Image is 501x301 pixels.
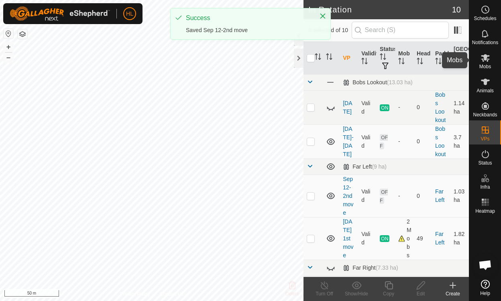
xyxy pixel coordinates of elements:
[340,290,373,297] div: Show/Hide
[450,175,469,217] td: 1.03 ha
[469,277,501,299] a: Help
[413,175,432,217] td: 0
[380,104,389,111] span: ON
[475,209,495,214] span: Heatmap
[315,55,321,61] p-sorticon: Activate to sort
[413,124,432,159] td: 0
[186,26,311,35] div: Saved Sep 12-2nd move
[358,175,377,217] td: Valid
[361,59,368,65] p-sorticon: Activate to sort
[4,29,13,39] button: Reset Map
[186,13,311,23] div: Success
[413,217,432,260] td: 49
[358,90,377,124] td: Valid
[473,112,497,117] span: Neckbands
[380,189,388,204] span: OFF
[340,42,358,75] th: VP
[380,55,386,61] p-sorticon: Activate to sort
[398,218,410,260] div: 2 Mobs
[4,42,13,52] button: +
[358,217,377,260] td: Valid
[4,53,13,62] button: –
[376,264,398,271] span: (7.33 ha)
[481,136,489,141] span: VPs
[372,163,387,170] span: (9 ha)
[343,163,387,170] div: Far Left
[387,79,413,85] span: (13.03 ha)
[343,218,353,258] a: [DATE] 1st move
[380,134,388,149] span: OFF
[454,63,460,69] p-sorticon: Activate to sort
[450,217,469,260] td: 1.82 ha
[413,42,432,75] th: Head
[343,100,352,115] a: [DATE]
[308,5,452,14] h2: In Rotation
[380,235,389,242] span: ON
[308,290,340,297] div: Turn Off
[450,42,469,75] th: [GEOGRAPHIC_DATA] Area
[432,42,450,75] th: Paddock
[352,22,449,39] input: Search (S)
[473,253,497,277] div: Open chat
[472,40,498,45] span: Notifications
[326,55,332,61] p-sorticon: Activate to sort
[343,126,353,157] a: [DATE]-[DATE]
[480,185,490,189] span: Infra
[317,10,328,22] button: Close
[358,124,377,159] td: Valid
[480,291,490,296] span: Help
[160,291,183,298] a: Contact Us
[398,192,410,200] div: -
[435,92,446,123] a: Bobs Lookout
[437,290,469,297] div: Create
[435,231,444,246] a: Far Left
[474,16,496,21] span: Schedules
[435,188,444,203] a: Far Left
[343,176,353,216] a: Sep 12-2nd move
[398,103,410,112] div: -
[417,59,423,65] p-sorticon: Activate to sort
[398,137,410,146] div: -
[373,290,405,297] div: Copy
[358,42,377,75] th: Validity
[435,126,446,157] a: Bobs Lookout
[450,90,469,124] td: 1.14 ha
[450,124,469,159] td: 3.7 ha
[18,29,27,39] button: Map Layers
[477,88,494,93] span: Animals
[10,6,110,21] img: Gallagher Logo
[398,59,405,65] p-sorticon: Activate to sort
[126,10,133,18] span: HL
[343,264,398,271] div: Far Right
[478,161,492,165] span: Status
[452,4,461,16] span: 10
[413,90,432,124] td: 0
[120,291,150,298] a: Privacy Policy
[343,79,412,86] div: Bobs Lookout
[435,59,442,65] p-sorticon: Activate to sort
[377,42,395,75] th: Status
[395,42,413,75] th: Mob
[479,64,491,69] span: Mobs
[405,290,437,297] div: Edit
